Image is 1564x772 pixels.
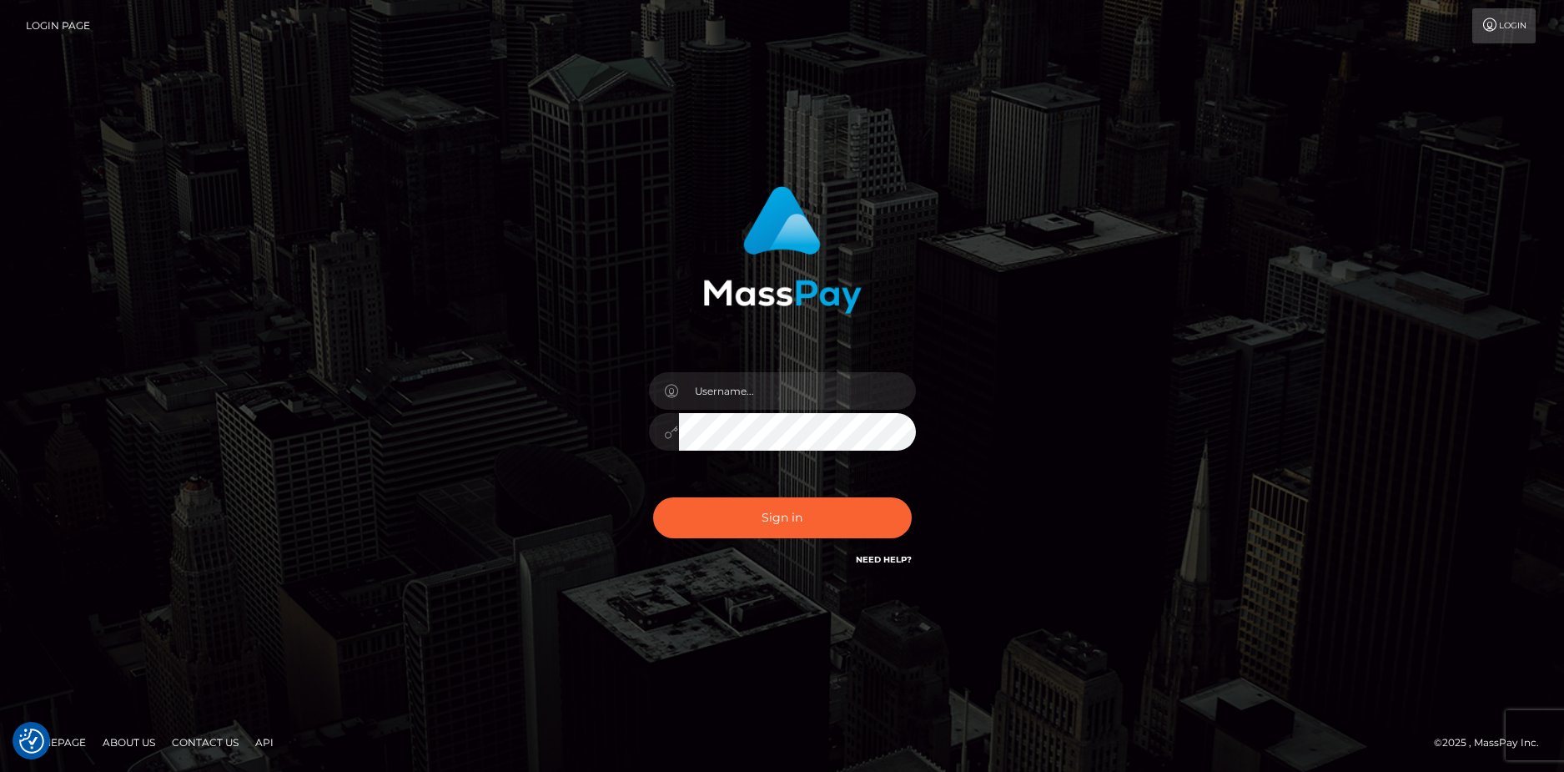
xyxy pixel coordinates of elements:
[19,729,44,754] button: Consent Preferences
[18,729,93,755] a: Homepage
[26,8,90,43] a: Login Page
[249,729,280,755] a: API
[1434,734,1551,752] div: © 2025 , MassPay Inc.
[165,729,245,755] a: Contact Us
[19,729,44,754] img: Revisit consent button
[679,372,916,410] input: Username...
[1472,8,1536,43] a: Login
[96,729,162,755] a: About Us
[703,186,862,314] img: MassPay Login
[856,554,912,565] a: Need Help?
[653,497,912,538] button: Sign in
